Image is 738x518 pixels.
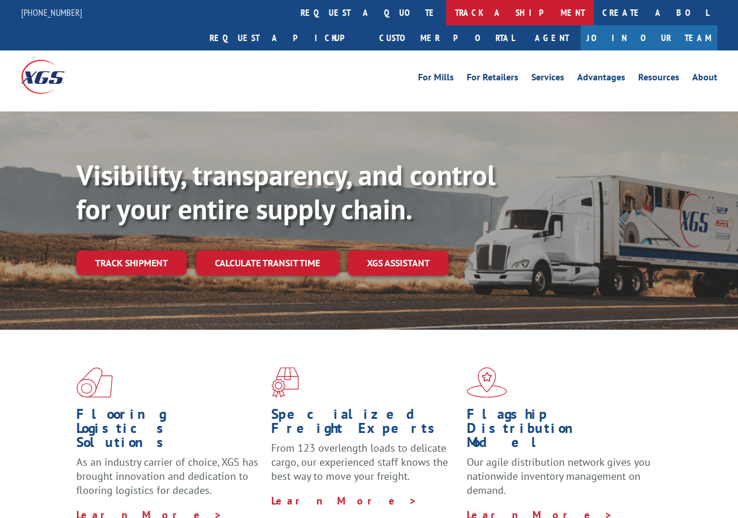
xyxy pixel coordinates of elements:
p: From 123 overlength loads to delicate cargo, our experienced staff knows the best way to move you... [271,441,457,493]
span: As an industry carrier of choice, XGS has brought innovation and dedication to flooring logistics... [76,455,258,497]
h1: Flooring Logistics Solutions [76,407,262,455]
a: XGS ASSISTANT [348,250,449,276]
a: Customer Portal [370,25,523,50]
a: Join Our Team [581,25,717,50]
span: Our agile distribution network gives you nationwide inventory management on demand. [467,455,651,497]
a: Services [531,73,564,86]
h1: Specialized Freight Experts [271,407,457,441]
a: Request a pickup [201,25,370,50]
a: Track shipment [76,250,187,275]
a: For Mills [418,73,454,86]
img: xgs-icon-flagship-distribution-model-red [467,367,507,398]
a: Calculate transit time [196,250,339,276]
a: [PHONE_NUMBER] [21,6,82,18]
a: Learn More > [271,494,417,507]
b: Visibility, transparency, and control for your entire supply chain. [76,157,496,227]
img: xgs-icon-focused-on-flooring-red [271,367,299,398]
a: Resources [638,73,679,86]
img: xgs-icon-total-supply-chain-intelligence-red [76,367,113,398]
h1: Flagship Distribution Model [467,407,653,455]
a: Agent [523,25,581,50]
a: About [692,73,717,86]
a: For Retailers [467,73,518,86]
a: Advantages [577,73,625,86]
